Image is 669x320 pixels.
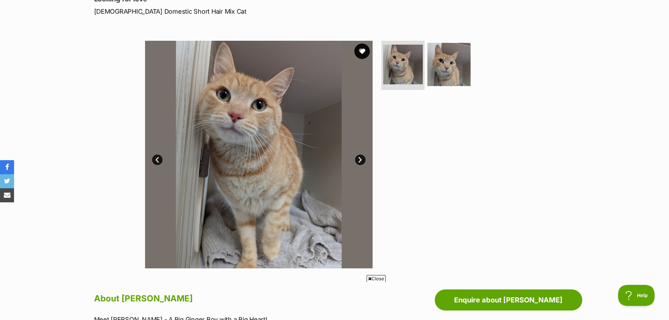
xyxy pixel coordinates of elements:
[355,155,366,165] a: Next
[152,155,163,165] a: Prev
[145,41,373,268] img: Photo of Paulie
[367,275,386,282] span: Close
[354,44,370,59] button: favourite
[94,291,384,306] h2: About [PERSON_NAME]
[94,7,391,16] p: [DEMOGRAPHIC_DATA] Domestic Short Hair Mix Cat
[618,285,655,306] iframe: Help Scout Beacon - Open
[435,289,582,311] a: Enquire about [PERSON_NAME]
[207,285,463,316] iframe: Advertisement
[427,43,471,86] img: Photo of Paulie
[383,45,423,84] img: Photo of Paulie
